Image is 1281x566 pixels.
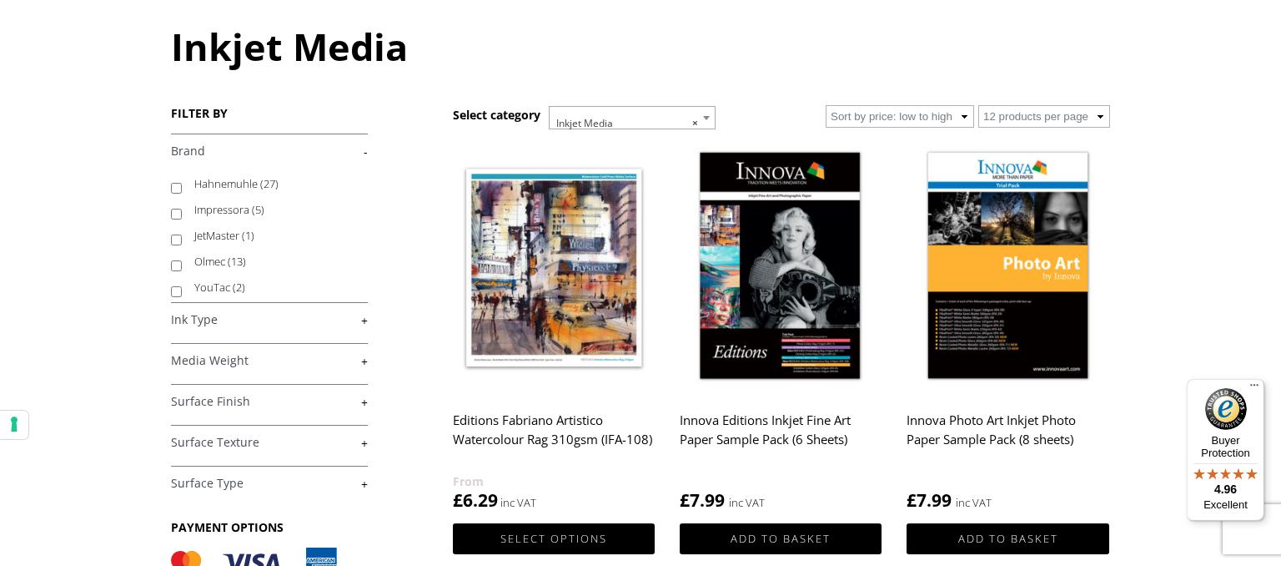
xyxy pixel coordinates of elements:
a: + [171,353,368,369]
h3: Select category [453,107,540,123]
h2: Innova Photo Art Inkjet Photo Paper Sample Pack (8 sheets) [907,405,1108,472]
a: Innova Editions Inkjet Fine Art Paper Sample Pack (6 Sheets) £7.99 inc VAT [680,141,882,513]
h4: Ink Type [171,302,368,336]
span: (13) [228,254,246,269]
a: + [171,435,368,451]
span: (2) [233,280,245,295]
label: Impressora [194,197,352,223]
span: 4.96 [1214,483,1237,496]
bdi: 7.99 [907,488,952,512]
span: Inkjet Media [550,107,715,140]
h4: Surface Type [171,466,368,499]
span: (27) [260,176,279,191]
a: - [171,144,368,159]
img: Innova Editions Inkjet Fine Art Paper Sample Pack (6 Sheets) [680,141,882,394]
a: + [171,312,368,328]
h4: Surface Texture [171,425,368,458]
h2: Editions Fabriano Artistico Watercolour Rag 310gsm (IFA-108) [453,405,655,472]
button: Trusted Shops TrustmarkBuyer Protection4.96Excellent [1187,379,1264,521]
strong: inc VAT [729,493,765,513]
span: (1) [242,228,254,243]
h1: Inkjet Media [171,21,1110,72]
span: × [692,112,698,135]
strong: inc VAT [956,493,992,513]
h4: Surface Finish [171,384,368,417]
p: Buyer Protection [1187,434,1264,459]
span: Inkjet Media [549,106,716,129]
h4: Brand [171,134,368,167]
a: Add to basket: “Innova Photo Art Inkjet Photo Paper Sample Pack (8 sheets)” [907,523,1108,554]
a: Editions Fabriano Artistico Watercolour Rag 310gsm (IFA-108) £6.29 [453,141,655,513]
span: (5) [252,202,264,217]
label: Hahnemuhle [194,171,352,197]
h2: Innova Editions Inkjet Fine Art Paper Sample Pack (6 Sheets) [680,405,882,472]
bdi: 6.29 [453,488,498,512]
a: Select options for “Editions Fabriano Artistico Watercolour Rag 310gsm (IFA-108)” [453,523,655,554]
img: Trusted Shops Trustmark [1205,388,1247,430]
h3: FILTER BY [171,105,368,121]
a: + [171,476,368,492]
button: Menu [1244,379,1264,399]
h3: PAYMENT OPTIONS [171,519,368,535]
label: Olmec [194,249,352,275]
label: YouTac [194,275,352,301]
span: £ [907,488,917,512]
span: £ [453,488,463,512]
h4: Media Weight [171,343,368,376]
label: JetMaster [194,223,352,249]
img: Innova Photo Art Inkjet Photo Paper Sample Pack (8 sheets) [907,141,1108,394]
bdi: 7.99 [680,488,725,512]
a: Add to basket: “Innova Editions Inkjet Fine Art Paper Sample Pack (6 Sheets)” [680,523,882,554]
a: + [171,394,368,410]
p: Excellent [1187,498,1264,512]
span: £ [680,488,690,512]
img: Editions Fabriano Artistico Watercolour Rag 310gsm (IFA-108) [453,141,655,394]
a: Innova Photo Art Inkjet Photo Paper Sample Pack (8 sheets) £7.99 inc VAT [907,141,1108,513]
select: Shop order [826,105,974,128]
